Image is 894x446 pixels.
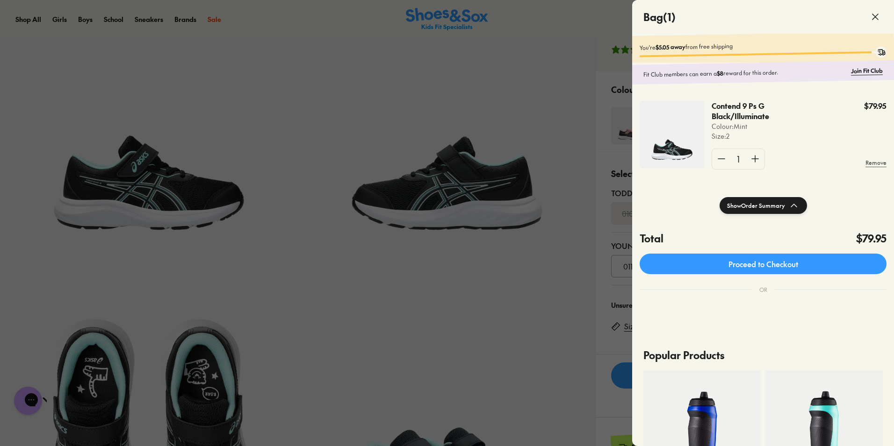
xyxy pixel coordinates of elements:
img: 4-522484.jpg [640,101,704,168]
p: Colour: Mint [712,121,824,131]
p: $79.95 [864,101,887,111]
div: 1 [731,149,746,169]
p: Fit Club members can earn a reward for this order. [643,67,847,79]
b: $5.05 away [656,43,685,51]
div: OR [752,278,775,301]
a: Proceed to Checkout [640,254,887,274]
h4: Bag ( 1 ) [643,9,676,25]
p: Size : 2 [712,131,824,141]
p: Popular Products [643,340,883,370]
a: Join Fit Club [851,66,883,75]
h4: Total [640,231,663,246]
h4: $79.95 [856,231,887,246]
b: $8 [717,69,723,77]
iframe: PayPal-paypal [640,312,887,338]
button: Gorgias live chat [5,3,33,31]
p: Contend 9 Ps G Black/Illuminate [712,101,801,121]
p: You're from free shipping [640,39,887,51]
button: ShowOrder Summary [720,197,807,214]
